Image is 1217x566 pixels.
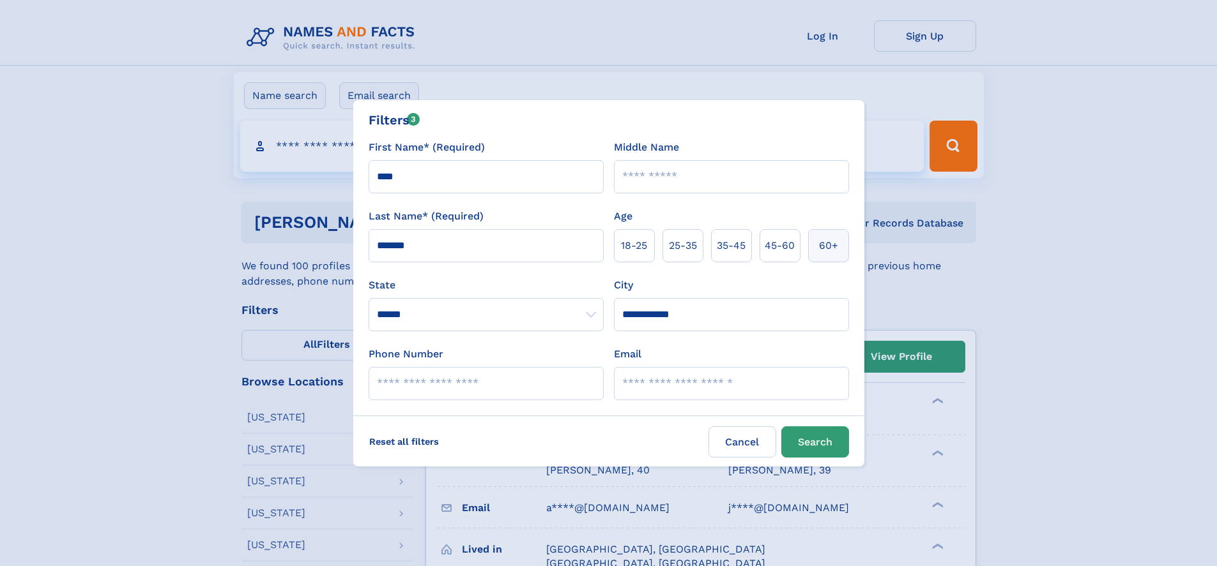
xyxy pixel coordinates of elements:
label: Age [614,209,632,224]
span: 45‑60 [765,238,795,253]
span: 35‑45 [717,238,746,253]
label: City [614,278,633,293]
span: 25‑35 [669,238,697,253]
label: State [369,278,604,293]
label: First Name* (Required) [369,140,485,155]
div: Filters [369,110,420,130]
label: Email [614,346,641,362]
span: 60+ [819,238,838,253]
label: Last Name* (Required) [369,209,484,224]
label: Middle Name [614,140,679,155]
button: Search [781,426,849,458]
label: Cancel [708,426,776,458]
label: Reset all filters [361,426,447,457]
label: Phone Number [369,346,443,362]
span: 18‑25 [621,238,647,253]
